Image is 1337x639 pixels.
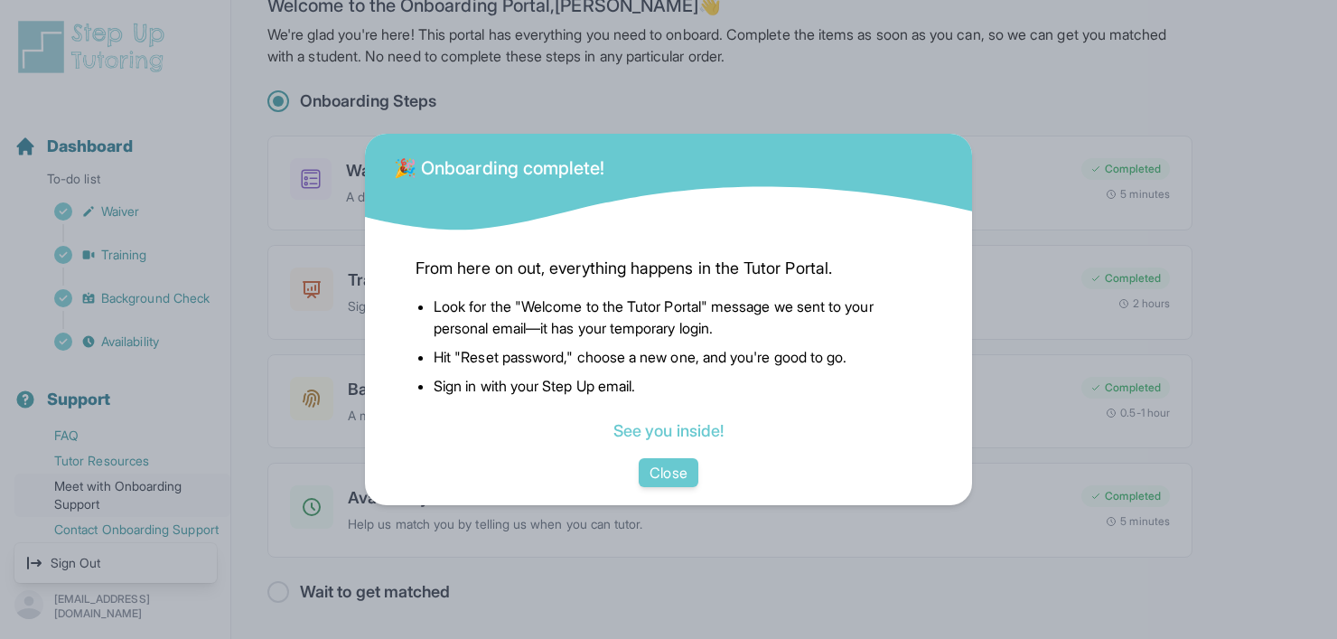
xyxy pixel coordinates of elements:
[639,458,697,487] button: Close
[613,421,724,440] a: See you inside!
[416,256,921,281] span: From here on out, everything happens in the Tutor Portal.
[394,145,605,181] div: 🎉 Onboarding complete!
[434,346,921,368] li: Hit "Reset password," choose a new one, and you're good to go.
[434,296,921,339] li: Look for the "Welcome to the Tutor Portal" message we sent to your personal email—it has your tem...
[434,375,921,397] li: Sign in with your Step Up email.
